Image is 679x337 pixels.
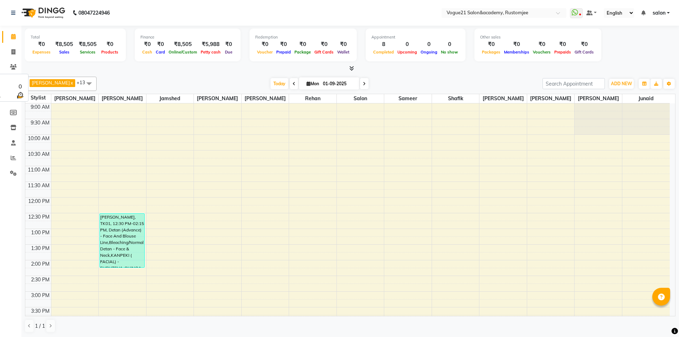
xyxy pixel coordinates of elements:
[313,40,335,48] div: ₹0
[30,307,51,315] div: 3:30 PM
[337,94,384,103] span: salon
[16,91,25,99] img: wait_time.png
[289,94,336,103] span: rehan
[76,40,99,48] div: ₹8,505
[146,94,194,103] span: Jamshed
[140,40,154,48] div: ₹0
[255,50,274,55] span: Voucher
[313,50,335,55] span: Gift Cards
[480,50,502,55] span: Packages
[26,166,51,174] div: 11:00 AM
[271,78,288,89] span: Today
[542,78,605,89] input: Search Appointment
[78,50,97,55] span: Services
[140,34,235,40] div: Finance
[31,50,52,55] span: Expenses
[30,245,51,252] div: 1:30 PM
[384,94,432,103] span: sameer
[57,50,71,55] span: Sales
[99,94,146,103] span: [PERSON_NAME]
[274,40,293,48] div: ₹0
[552,50,573,55] span: Prepaids
[371,50,396,55] span: Completed
[99,40,120,48] div: ₹0
[27,198,51,205] div: 12:00 PM
[199,40,222,48] div: ₹5,988
[432,94,479,103] span: shafik
[30,260,51,268] div: 2:00 PM
[18,3,67,23] img: logo
[321,78,356,89] input: 2025-09-01
[439,50,460,55] span: No show
[222,40,235,48] div: ₹0
[30,229,51,236] div: 1:00 PM
[255,34,351,40] div: Redemption
[167,40,199,48] div: ₹8,505
[371,34,460,40] div: Appointment
[223,50,234,55] span: Due
[371,40,396,48] div: 8
[51,94,99,103] span: [PERSON_NAME]
[29,103,51,111] div: 9:00 AM
[30,276,51,284] div: 2:30 PM
[335,50,351,55] span: Wallet
[396,40,419,48] div: 0
[154,40,167,48] div: ₹0
[242,94,289,103] span: [PERSON_NAME]
[140,50,154,55] span: Cash
[255,40,274,48] div: ₹0
[30,292,51,299] div: 3:00 PM
[573,40,596,48] div: ₹0
[531,50,552,55] span: Vouchers
[26,182,51,189] div: 11:30 AM
[480,34,596,40] div: Other sales
[27,213,51,221] div: 12:30 PM
[552,40,573,48] div: ₹0
[527,94,575,103] span: [PERSON_NAME]
[293,40,313,48] div: ₹0
[480,40,502,48] div: ₹0
[70,80,73,86] a: x
[32,80,70,86] span: [PERSON_NAME]
[194,94,241,103] span: [PERSON_NAME]
[622,94,670,103] span: junaid
[609,79,634,89] button: ADD NEW
[653,9,665,17] span: salon
[335,40,351,48] div: ₹0
[293,50,313,55] span: Package
[396,50,419,55] span: Upcoming
[16,82,25,91] div: 0
[575,94,622,103] span: [PERSON_NAME]
[77,80,91,85] span: +13
[439,40,460,48] div: 0
[502,40,531,48] div: ₹0
[531,40,552,48] div: ₹0
[479,94,527,103] span: [PERSON_NAME]
[199,50,222,55] span: Petty cash
[31,34,120,40] div: Total
[573,50,596,55] span: Gift Cards
[419,40,439,48] div: 0
[611,81,632,86] span: ADD NEW
[29,119,51,127] div: 9:30 AM
[52,40,76,48] div: ₹8,505
[154,50,167,55] span: Card
[274,50,293,55] span: Prepaid
[78,3,110,23] b: 08047224946
[99,50,120,55] span: Products
[25,94,51,102] div: Stylist
[35,322,45,330] span: 1 / 1
[26,150,51,158] div: 10:30 AM
[31,40,52,48] div: ₹0
[167,50,199,55] span: Online/Custom
[502,50,531,55] span: Memberships
[26,135,51,142] div: 10:00 AM
[419,50,439,55] span: Ongoing
[305,81,321,86] span: Mon
[100,214,144,267] div: [PERSON_NAME], TK01, 12:30 PM-02:15 PM, Detan (Advance) - Face And Blouse Line,Bleaching/Normal D...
